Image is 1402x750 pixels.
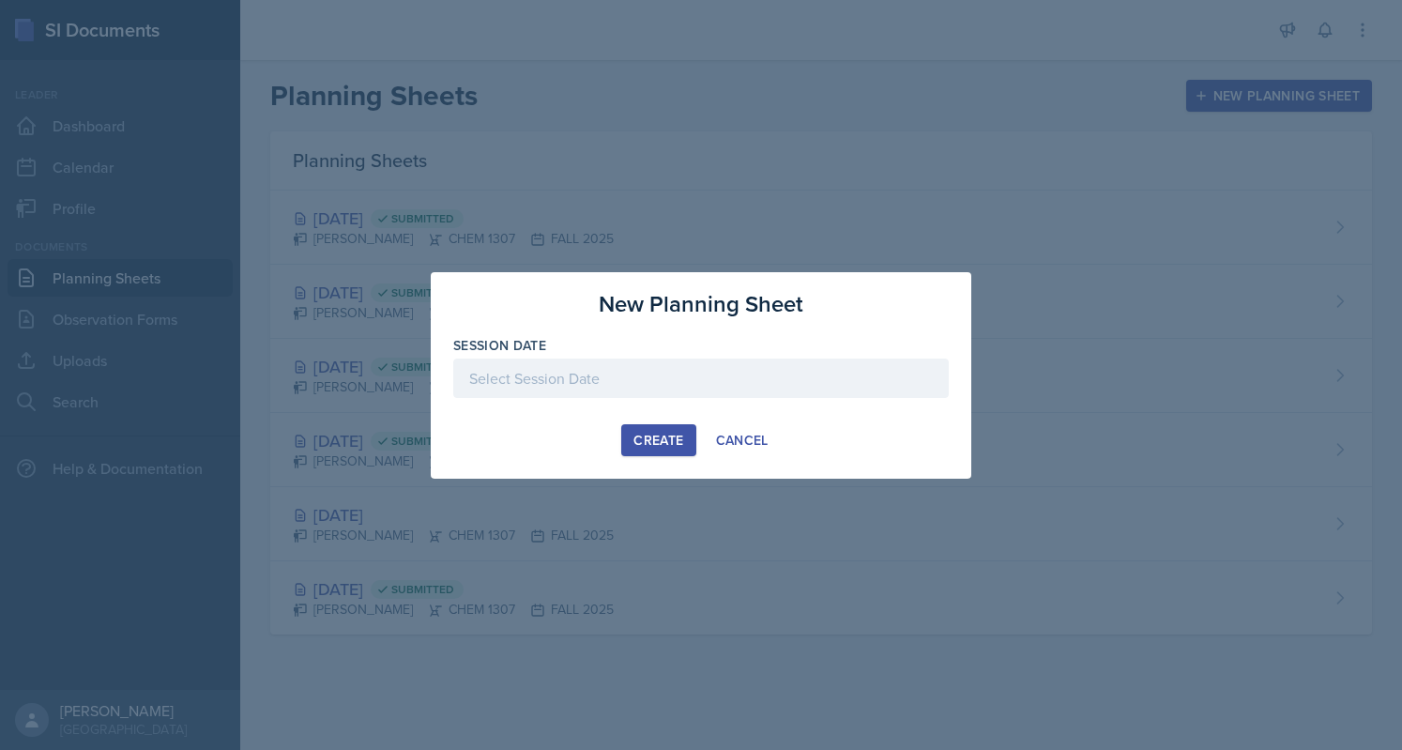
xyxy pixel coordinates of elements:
div: Cancel [716,433,769,448]
button: Create [621,424,695,456]
div: Create [633,433,683,448]
h3: New Planning Sheet [599,287,803,321]
button: Cancel [704,424,781,456]
label: Session Date [453,336,546,355]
